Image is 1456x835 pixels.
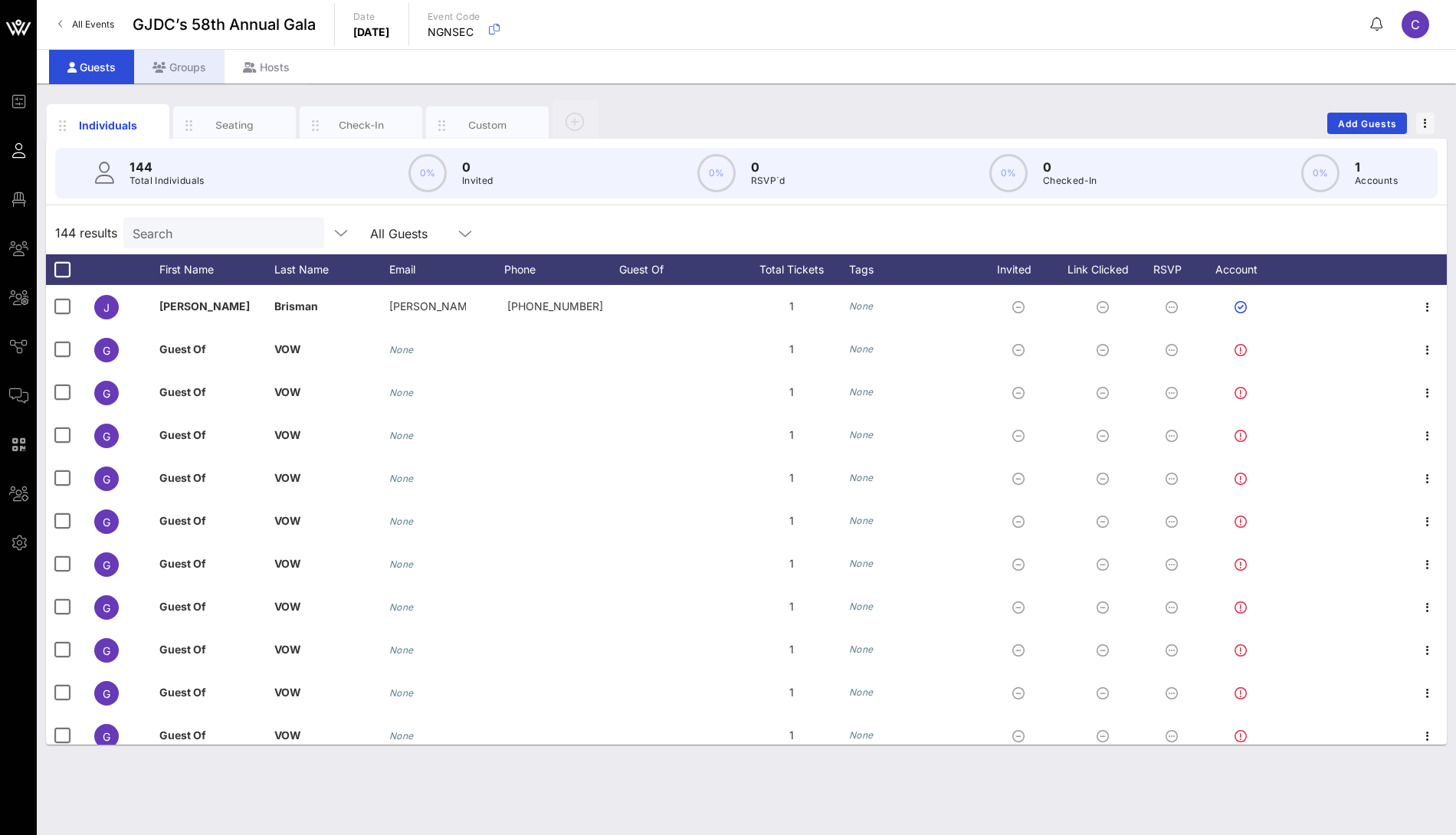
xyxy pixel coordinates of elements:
[849,472,874,483] i: None
[159,729,206,742] span: Guest Of
[103,558,110,571] span: G
[1202,254,1286,285] div: Account
[849,386,874,398] i: None
[389,558,414,570] i: None
[734,254,849,285] div: Total Tickets
[849,686,874,698] i: None
[274,385,301,398] span: VOW
[274,254,389,285] div: Last Name
[734,414,849,457] div: 1
[103,430,110,443] span: G
[274,729,301,742] span: VOW
[201,118,269,133] div: Seating
[1411,17,1420,32] span: C
[1043,158,1097,176] p: 0
[389,344,414,355] i: None
[274,686,301,699] span: VOW
[389,730,414,742] i: None
[49,50,134,84] div: Guests
[979,254,1064,285] div: Invited
[462,158,494,176] p: 0
[734,499,849,542] div: 1
[103,387,110,400] span: G
[274,514,301,527] span: VOW
[130,158,205,176] p: 144
[103,301,110,314] span: J
[428,25,480,40] p: NGNSEC
[389,687,414,699] i: None
[134,50,225,84] div: Groups
[734,585,849,628] div: 1
[353,25,390,40] p: [DATE]
[274,471,301,484] span: VOW
[159,342,206,355] span: Guest Of
[159,514,206,527] span: Guest Of
[849,300,874,312] i: None
[734,457,849,499] div: 1
[353,9,390,25] p: Date
[389,285,466,328] p: [PERSON_NAME]@…
[274,428,301,441] span: VOW
[849,515,874,526] i: None
[274,300,318,313] span: Brisman
[159,428,206,441] span: Guest Of
[103,473,110,486] span: G
[159,557,206,570] span: Guest Of
[1337,118,1398,129] span: Add Guests
[327,118,395,133] div: Check-In
[74,117,143,133] div: Individuals
[849,558,874,569] i: None
[849,729,874,741] i: None
[504,254,619,285] div: Phone
[389,601,414,613] i: None
[361,218,484,248] div: All Guests
[274,342,301,355] span: VOW
[454,118,522,133] div: Custom
[507,300,603,313] span: +12125880007
[103,644,110,657] span: G
[734,628,849,671] div: 1
[751,173,785,188] p: RSVP`d
[55,224,117,242] span: 144 results
[849,429,874,440] i: None
[159,385,206,398] span: Guest Of
[1355,158,1398,176] p: 1
[849,601,874,612] i: None
[159,471,206,484] span: Guest Of
[734,671,849,714] div: 1
[389,516,414,527] i: None
[389,387,414,398] i: None
[734,542,849,585] div: 1
[1148,254,1202,285] div: RSVP
[389,473,414,484] i: None
[274,643,301,656] span: VOW
[849,643,874,655] i: None
[274,600,301,613] span: VOW
[734,371,849,414] div: 1
[133,13,316,36] span: GJDC’s 58th Annual Gala
[389,644,414,656] i: None
[49,12,123,37] a: All Events
[734,285,849,328] div: 1
[370,227,428,241] div: All Guests
[130,173,205,188] p: Total Individuals
[1064,254,1148,285] div: Link Clicked
[1327,113,1407,134] button: Add Guests
[1402,11,1429,38] div: C
[1355,173,1398,188] p: Accounts
[734,714,849,757] div: 1
[428,9,480,25] p: Event Code
[159,600,206,613] span: Guest Of
[72,18,114,30] span: All Events
[1043,173,1097,188] p: Checked-In
[734,328,849,371] div: 1
[619,254,734,285] div: Guest Of
[103,601,110,614] span: G
[159,686,206,699] span: Guest Of
[103,344,110,357] span: G
[462,173,494,188] p: Invited
[103,730,110,743] span: G
[751,158,785,176] p: 0
[103,516,110,529] span: G
[274,557,301,570] span: VOW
